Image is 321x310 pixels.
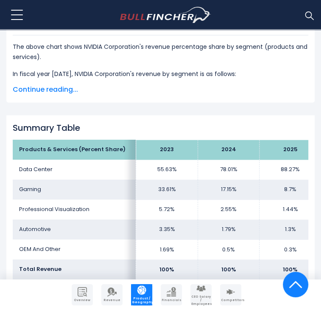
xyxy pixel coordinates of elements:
a: Company Financials [161,284,182,305]
p: In fiscal year [DATE], NVIDIA Corporation's revenue by segment is as follows: [13,69,308,79]
td: Automotive [13,220,136,240]
td: 88.27% [260,160,321,180]
p: The above chart shows NVIDIA Corporation's revenue percentage share by segment (products and serv... [13,42,308,62]
td: 8.7% [260,180,321,200]
span: CEO Salary / Employees [191,295,211,306]
td: Total Revenue [13,259,136,279]
div: The for NVIDIA Corporation is the Data Center, which represents 78.01% of its total revenue. The ... [13,35,308,208]
td: 2.55% [198,200,259,220]
td: Data Center [13,160,136,180]
a: Go to homepage [120,7,211,23]
td: 1.3% [260,220,321,240]
a: Company Overview [72,284,93,305]
td: Gaming [13,180,136,200]
th: 2024 [198,140,259,160]
td: 0.3% [260,240,321,259]
span: Financials [162,299,181,302]
span: Competitors [221,299,240,302]
td: Professional Visualization [13,200,136,220]
a: Company Competitors [220,284,241,305]
span: Continue reading... [13,85,308,95]
td: 100% [198,259,259,279]
td: 5.72% [136,200,198,220]
td: 33.61% [136,180,198,200]
span: Revenue [102,299,122,302]
a: Company Product/Geography [131,284,152,305]
td: 1.44% [260,200,321,220]
td: 0.5% [198,240,259,259]
span: Product / Geography [132,297,151,304]
td: OEM And Other [13,240,136,259]
th: 2025 [260,140,321,160]
td: 1.79% [198,220,259,240]
td: 55.63% [136,160,198,180]
td: 100% [136,259,198,279]
td: 100% [260,259,321,279]
td: 17.15% [198,180,259,200]
td: 78.01% [198,160,259,180]
img: bullfincher logo [120,7,211,23]
td: 1.69% [136,240,198,259]
a: Company Employees [190,284,212,305]
th: Products & Services (Percent Share) [13,140,136,160]
td: 3.35% [136,220,198,240]
th: 2023 [136,140,198,160]
a: Company Revenue [101,284,123,305]
span: Overview [73,299,92,302]
h2: Summary Table [13,123,308,133]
